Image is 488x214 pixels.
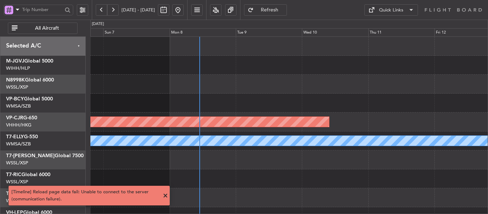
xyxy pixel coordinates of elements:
span: Refresh [255,8,284,13]
div: Sun 7 [103,28,169,37]
div: Thu 11 [368,28,434,37]
a: WSSL/XSP [6,160,28,166]
a: WMSA/SZB [6,103,31,109]
span: T7-ELLY [6,134,24,139]
a: VP-BCYGlobal 5000 [6,96,53,101]
div: Quick Links [379,7,403,14]
div: [Timeline] Reload page data fail: Unable to connect to the server (communication failure). [11,189,159,203]
a: T7-RICGlobal 6000 [6,172,50,177]
a: N8998KGlobal 6000 [6,78,54,83]
a: T7-ELLYG-550 [6,134,38,139]
a: VHHH/HKG [6,122,31,128]
a: WIHH/HLP [6,65,30,71]
div: Tue 9 [236,28,302,37]
span: VP-BCY [6,96,24,101]
span: T7-[PERSON_NAME] [6,153,55,158]
button: All Aircraft [8,23,78,34]
span: N8998K [6,78,25,83]
button: Refresh [244,4,287,16]
div: Mon 8 [170,28,236,37]
input: Trip Number [22,4,63,15]
span: VP-CJR [6,115,23,120]
span: [DATE] - [DATE] [121,7,155,13]
span: T7-RIC [6,172,21,177]
div: Wed 10 [302,28,368,37]
span: M-JGVJ [6,59,24,64]
div: [DATE] [92,21,104,27]
a: T7-[PERSON_NAME]Global 7500 [6,153,84,158]
a: WSSL/XSP [6,84,28,90]
button: Quick Links [364,4,418,16]
a: VP-CJRG-650 [6,115,37,120]
span: All Aircraft [19,26,75,31]
a: WMSA/SZB [6,141,31,147]
a: M-JGVJGlobal 5000 [6,59,53,64]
